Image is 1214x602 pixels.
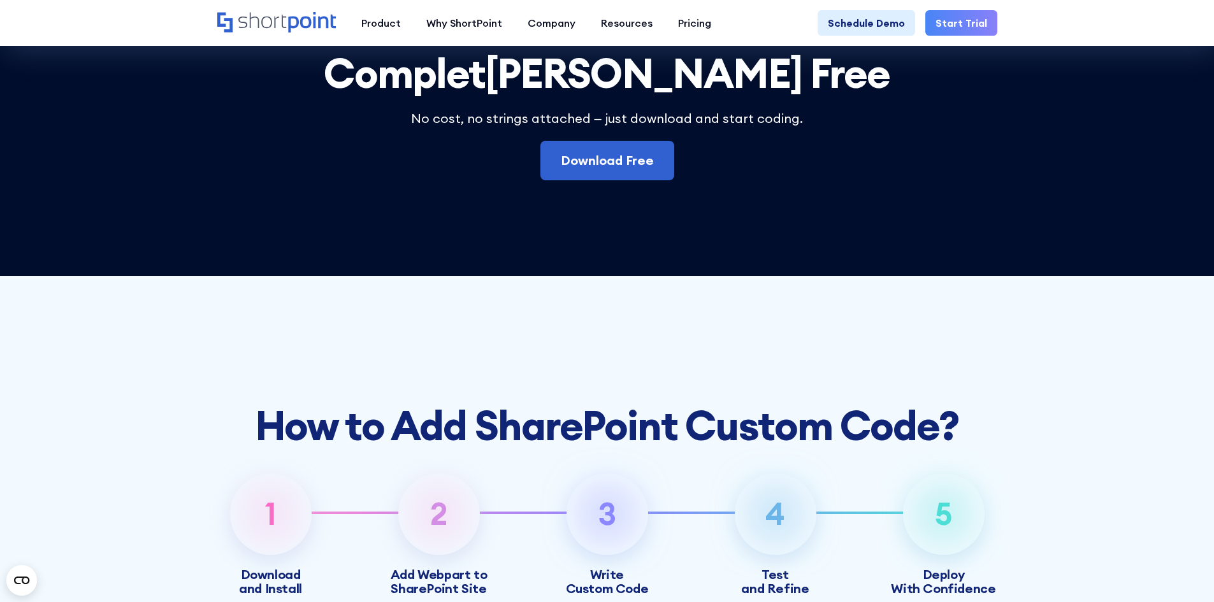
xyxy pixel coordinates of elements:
div: Resources [601,15,653,31]
h3: Deploy With Confidence [891,568,995,596]
p: No cost, no strings attached – just downloa﻿d and start coding. [275,109,939,128]
div: Product [361,15,401,31]
h3: Add Webpart to SharePoint Site [391,568,487,596]
h3: Write Custom Code [566,568,649,596]
a: Why ShortPoint [414,10,515,36]
iframe: Chat Widget [985,454,1214,602]
a: Company [515,10,588,36]
p: 2 [430,491,447,537]
h2: ? [199,403,1015,448]
a: Product [349,10,414,36]
p: 4 [765,491,785,537]
p: 5 [935,491,953,537]
p: 1 [265,491,276,537]
a: Pricing [665,10,724,36]
strong: How to Add SharePoint Custom Code [255,399,939,451]
h2: Complet﻿[PERSON_NAME] Free [275,51,939,96]
a: Resources [588,10,665,36]
h3: Test and Refine [741,568,809,596]
p: 3 [598,491,616,537]
a: Schedule Demo [818,10,915,36]
button: Open CMP widget [6,565,37,596]
a: Download Free [540,141,674,180]
h3: Download and Install [239,568,302,596]
a: Home [217,12,336,34]
div: Why ShortPoint [426,15,502,31]
a: Start Trial [925,10,997,36]
div: Company [528,15,575,31]
div: Pricing [678,15,711,31]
